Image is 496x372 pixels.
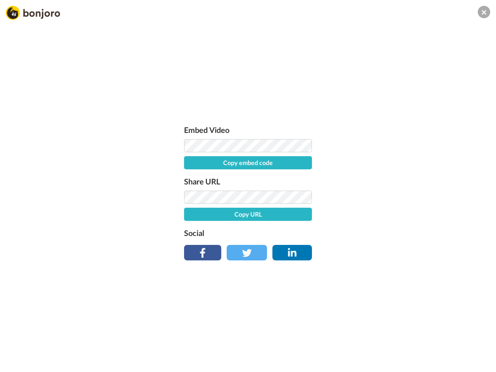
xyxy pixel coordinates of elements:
[184,175,312,188] label: Share URL
[184,156,312,169] button: Copy embed code
[184,227,312,239] label: Social
[184,124,312,136] label: Embed Video
[6,6,60,20] img: Bonjoro Logo
[184,208,312,221] button: Copy URL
